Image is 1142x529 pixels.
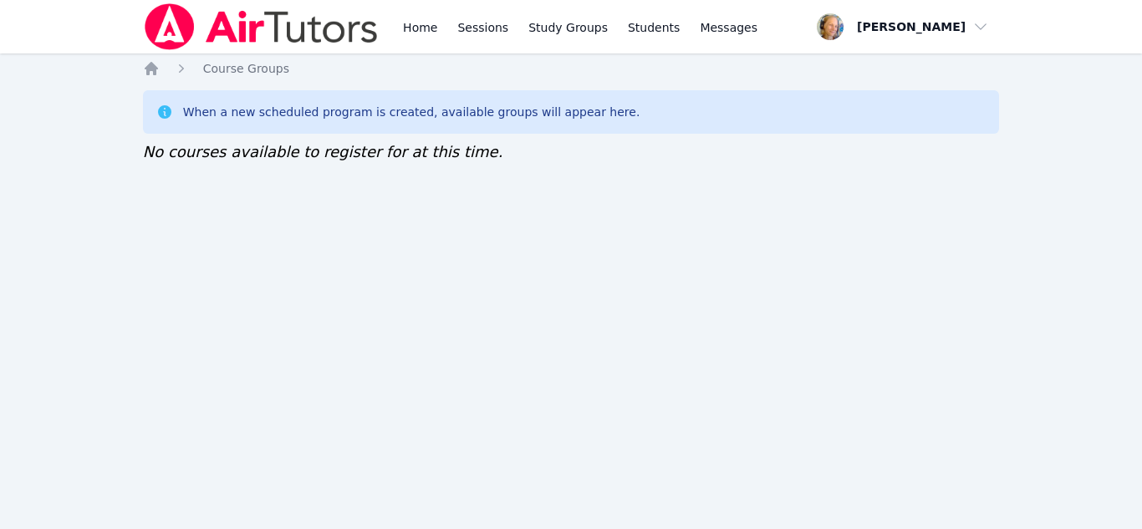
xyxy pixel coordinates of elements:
[143,3,380,50] img: Air Tutors
[203,62,289,75] span: Course Groups
[183,104,640,120] div: When a new scheduled program is created, available groups will appear here.
[143,143,503,160] span: No courses available to register for at this time.
[143,60,1000,77] nav: Breadcrumb
[203,60,289,77] a: Course Groups
[700,19,757,36] span: Messages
